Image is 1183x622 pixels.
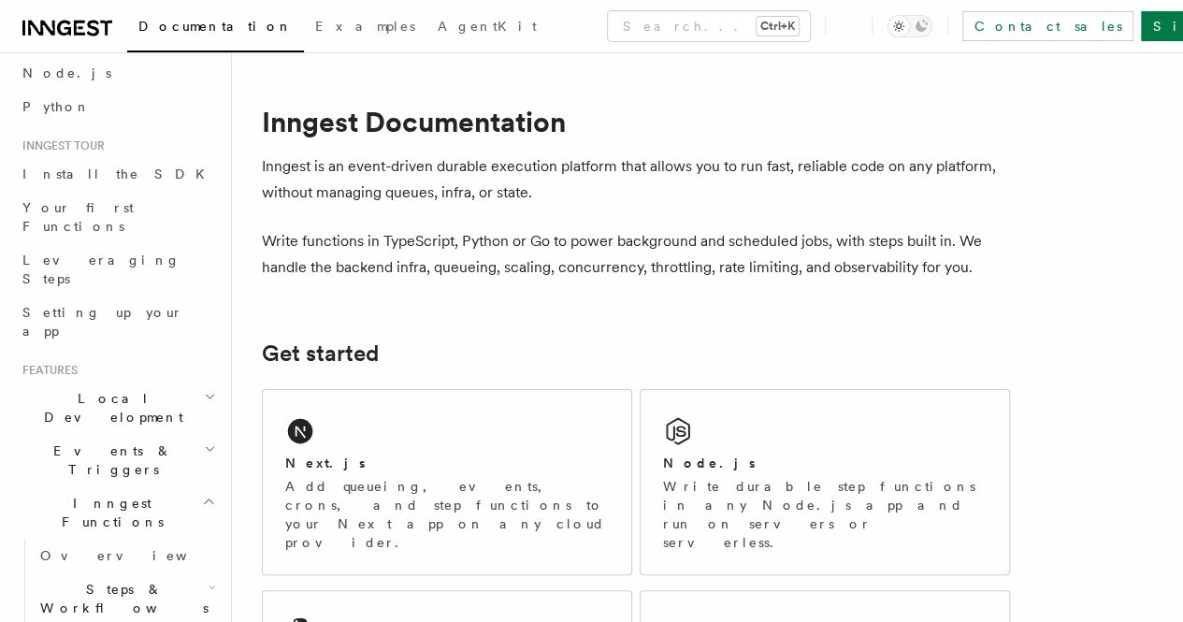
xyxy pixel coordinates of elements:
a: Your first Functions [15,191,220,243]
a: Contact sales [962,11,1133,41]
a: AgentKit [426,6,548,51]
span: Steps & Workflows [33,580,209,617]
a: Install the SDK [15,157,220,191]
h1: Inngest Documentation [262,105,1010,138]
button: Local Development [15,382,220,434]
h2: Node.js [663,454,756,472]
a: Documentation [127,6,304,52]
span: Inngest Functions [15,494,202,531]
span: Leveraging Steps [22,253,180,286]
a: Node.jsWrite durable step functions in any Node.js app and run on servers or serverless. [640,389,1010,575]
span: Events & Triggers [15,441,204,479]
span: Features [15,363,78,378]
a: Setting up your app [15,296,220,348]
span: Documentation [138,19,293,34]
a: Leveraging Steps [15,243,220,296]
span: Install the SDK [22,166,216,181]
span: Inngest tour [15,138,105,153]
kbd: Ctrl+K [757,17,799,36]
span: Examples [315,19,415,34]
a: Examples [304,6,426,51]
p: Inngest is an event-driven durable execution platform that allows you to run fast, reliable code ... [262,153,1010,206]
span: AgentKit [438,19,537,34]
span: Your first Functions [22,200,134,234]
a: Python [15,90,220,123]
p: Add queueing, events, crons, and step functions to your Next app on any cloud provider. [285,477,609,552]
span: Local Development [15,389,204,427]
span: Overview [40,548,233,563]
button: Events & Triggers [15,434,220,486]
a: Next.jsAdd queueing, events, crons, and step functions to your Next app on any cloud provider. [262,389,632,575]
span: Setting up your app [22,305,183,339]
button: Inngest Functions [15,486,220,539]
button: Search...Ctrl+K [608,11,810,41]
a: Get started [262,340,379,367]
h2: Next.js [285,454,366,472]
p: Write functions in TypeScript, Python or Go to power background and scheduled jobs, with steps bu... [262,228,1010,281]
span: Python [22,99,91,114]
p: Write durable step functions in any Node.js app and run on servers or serverless. [663,477,987,552]
span: Node.js [22,65,111,80]
a: Overview [33,539,220,572]
button: Toggle dark mode [887,15,932,37]
a: Node.js [15,56,220,90]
